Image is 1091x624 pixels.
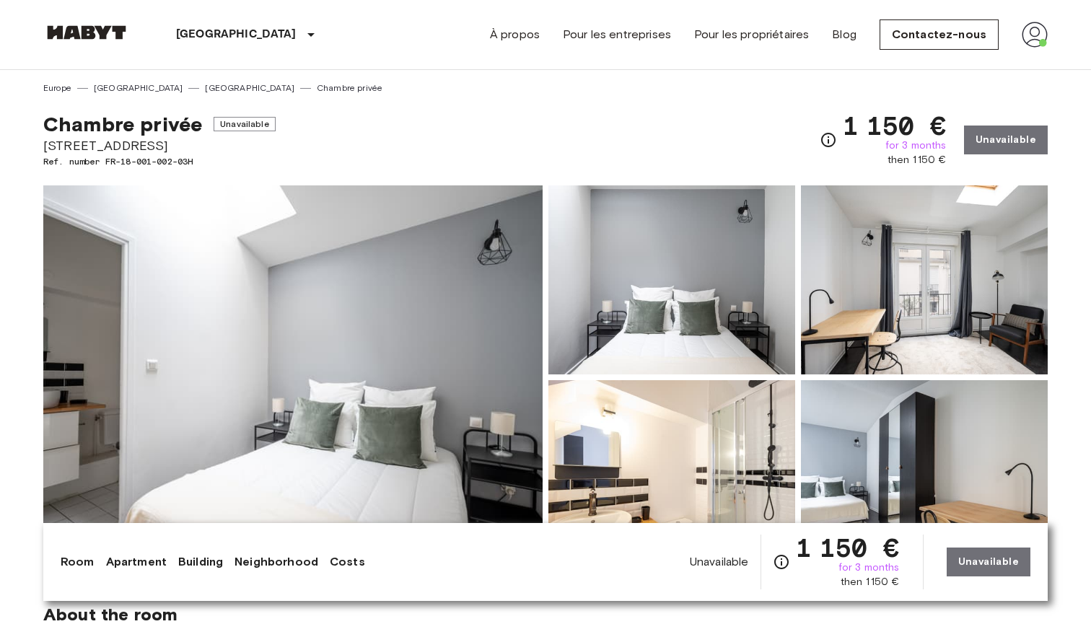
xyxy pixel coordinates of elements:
img: avatar [1022,22,1048,48]
a: [GEOGRAPHIC_DATA] [205,82,294,95]
a: Room [61,553,95,571]
img: Picture of unit FR-18-001-002-03H [548,185,795,374]
span: 1 150 € [843,113,947,139]
a: [GEOGRAPHIC_DATA] [94,82,183,95]
img: Picture of unit FR-18-001-002-03H [548,380,795,569]
img: Marketing picture of unit FR-18-001-002-03H [43,185,543,569]
a: Europe [43,82,71,95]
img: Habyt [43,25,130,40]
svg: Check cost overview for full price breakdown. Please note that discounts apply to new joiners onl... [773,553,790,571]
span: for 3 months [838,561,900,575]
span: Unavailable [214,117,276,131]
p: [GEOGRAPHIC_DATA] [176,26,297,43]
span: Chambre privée [43,112,202,136]
a: Pour les propriétaires [694,26,809,43]
a: Costs [330,553,365,571]
span: 1 150 € [796,535,900,561]
span: [STREET_ADDRESS] [43,136,276,155]
span: then 1 150 € [888,153,947,167]
img: Picture of unit FR-18-001-002-03H [801,380,1048,569]
span: then 1 150 € [841,575,900,589]
a: Blog [832,26,856,43]
a: À propos [490,26,540,43]
a: Building [178,553,223,571]
span: for 3 months [885,139,947,153]
svg: Check cost overview for full price breakdown. Please note that discounts apply to new joiners onl... [820,131,837,149]
a: Contactez-nous [880,19,999,50]
span: Ref. number FR-18-001-002-03H [43,155,276,168]
a: Apartment [106,553,167,571]
a: Pour les entreprises [563,26,671,43]
img: Picture of unit FR-18-001-002-03H [801,185,1048,374]
a: Chambre privée [317,82,382,95]
span: Unavailable [690,554,749,570]
a: Neighborhood [235,553,318,571]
